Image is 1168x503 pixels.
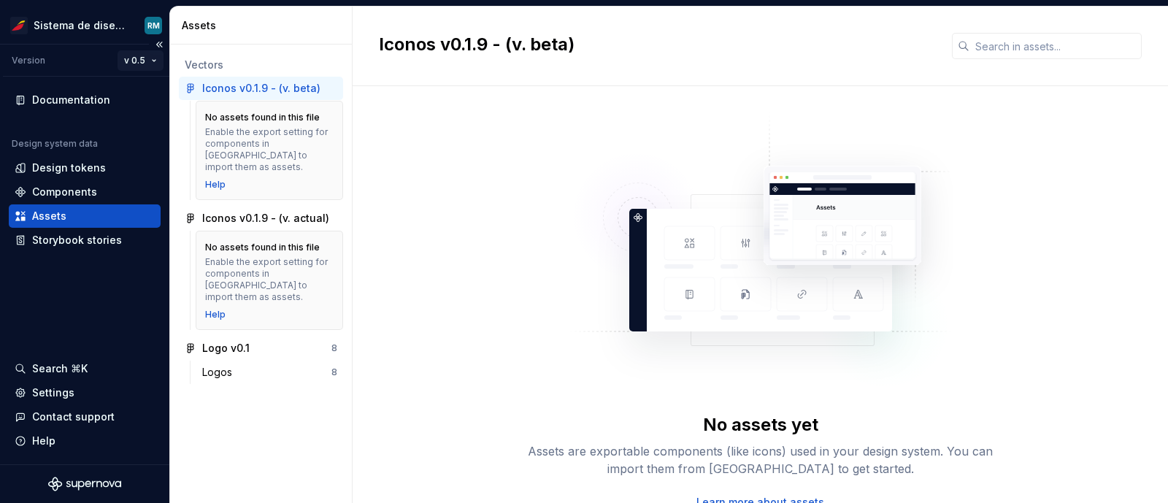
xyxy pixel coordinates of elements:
a: Logos8 [196,361,343,384]
a: Iconos v0.1.9 - (v. beta) [179,77,343,100]
a: Logo v0.18 [179,337,343,360]
div: RM [147,20,160,31]
div: Search ⌘K [32,361,88,376]
svg: Supernova Logo [48,477,121,491]
button: Help [9,429,161,453]
div: Design tokens [32,161,106,175]
div: Iconos v0.1.9 - (v. actual) [202,211,329,226]
button: Sistema de diseño IberiaRM [3,9,166,41]
a: Help [205,309,226,320]
a: Assets [9,204,161,228]
div: Logo v0.1 [202,341,250,356]
a: Documentation [9,88,161,112]
h2: Iconos v0.1.9 - (v. beta) [379,33,934,56]
div: Contact support [32,410,115,424]
div: Logos [202,365,238,380]
a: Settings [9,381,161,404]
div: Design system data [12,138,98,150]
span: v 0.5 [124,55,145,66]
div: Version [12,55,45,66]
div: Enable the export setting for components in [GEOGRAPHIC_DATA] to import them as assets. [205,256,334,303]
button: Search ⌘K [9,357,161,380]
div: Sistema de diseño Iberia [34,18,127,33]
button: Collapse sidebar [149,34,169,55]
a: Storybook stories [9,229,161,252]
button: Contact support [9,405,161,429]
div: Assets [182,18,346,33]
div: Documentation [32,93,110,107]
div: 8 [331,342,337,354]
div: Enable the export setting for components in [GEOGRAPHIC_DATA] to import them as assets. [205,126,334,173]
div: Storybook stories [32,233,122,247]
a: Design tokens [9,156,161,180]
div: Help [32,434,55,448]
div: No assets found in this file [205,242,320,253]
a: Components [9,180,161,204]
div: 8 [331,366,337,378]
img: 55604660-494d-44a9-beb2-692398e9940a.png [10,17,28,34]
div: Settings [32,385,74,400]
button: v 0.5 [118,50,164,71]
div: No assets found in this file [205,112,320,123]
div: Components [32,185,97,199]
div: Assets [32,209,66,223]
input: Search in assets... [969,33,1142,59]
a: Help [205,179,226,191]
div: Iconos v0.1.9 - (v. beta) [202,81,320,96]
div: No assets yet [703,413,818,437]
div: Assets are exportable components (like icons) used in your design system. You can import them fro... [527,442,994,477]
a: Iconos v0.1.9 - (v. actual) [179,207,343,230]
div: Vectors [185,58,337,72]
